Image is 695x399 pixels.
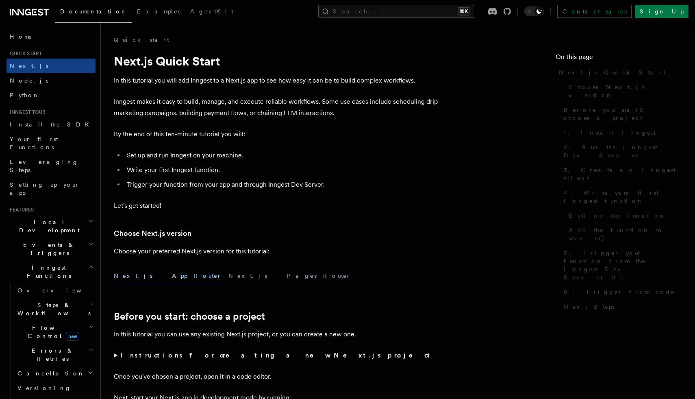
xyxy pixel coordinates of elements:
[10,136,58,150] span: Your first Functions
[114,228,191,239] a: Choose Next.js version
[565,80,679,102] a: Choose Next.js version
[10,77,48,84] span: Node.js
[124,164,439,176] li: Write your first Inngest function.
[55,2,132,23] a: Documentation
[560,140,679,163] a: 2. Run the Inngest Dev Server
[564,189,679,205] span: 4. Write your first Inngest function
[560,185,679,208] a: 4. Write your first Inngest function
[7,241,89,257] span: Events & Triggers
[10,121,94,128] span: Install the SDK
[10,63,48,69] span: Next.js
[114,200,439,211] p: Let's get started!
[14,298,96,321] button: Steps & Workflows
[114,96,439,119] p: Inngest makes it easy to build, manage, and execute reliable workflows. Some use cases include sc...
[7,260,96,283] button: Inngest Functions
[564,288,675,296] span: 6. Trigger from code
[7,177,96,200] a: Setting up your app
[10,159,78,173] span: Leveraging Steps
[524,7,544,16] button: Toggle dark mode
[14,321,96,343] button: Flow Controlnew
[14,343,96,366] button: Errors & Retries
[7,264,88,280] span: Inngest Functions
[114,311,265,322] a: Before you start: choose a project
[565,208,679,223] a: Define the function
[559,68,665,76] span: Next.js Quick Start
[185,2,238,22] a: AgentKit
[132,2,185,22] a: Examples
[7,238,96,260] button: Events & Triggers
[114,75,439,86] p: In this tutorial you will add Inngest to a Next.js app to see how easy it can be to build complex...
[564,143,679,159] span: 2. Run the Inngest Dev Server
[10,181,80,196] span: Setting up your app
[7,59,96,73] a: Next.js
[66,332,79,341] span: new
[114,36,169,44] a: Quick start
[556,65,679,80] a: Next.js Quick Start
[556,52,679,65] h4: On this page
[564,129,656,137] span: 1. Install Inngest
[114,129,439,140] p: By the end of this ten-minute tutorial you will:
[7,117,96,132] a: Install the SDK
[560,299,679,314] a: Next Steps
[124,179,439,190] li: Trigger your function from your app and through Inngest Dev Server.
[7,132,96,155] a: Your first Functions
[114,371,439,382] p: Once you've chosen a project, open it in a code editor.
[564,106,679,122] span: Before you start: choose a project
[569,226,679,242] span: Add the function to serve()
[7,29,96,44] a: Home
[121,351,433,359] strong: Instructions for creating a new Next.js project
[14,324,89,340] span: Flow Control
[7,73,96,88] a: Node.js
[114,350,439,361] summary: Instructions for creating a new Next.js project
[318,5,474,18] button: Search...⌘K
[14,381,96,395] a: Versioning
[569,83,679,99] span: Choose Next.js version
[564,166,679,182] span: 3. Create an Inngest client
[569,211,666,220] span: Define the function
[7,207,34,213] span: Features
[560,102,679,125] a: Before you start: choose a project
[7,50,42,57] span: Quick start
[7,109,46,116] span: Inngest tour
[7,215,96,238] button: Local Development
[564,303,615,311] span: Next Steps
[60,8,127,15] span: Documentation
[114,267,222,285] button: Next.js - App Router
[7,155,96,177] a: Leveraging Steps
[635,5,688,18] a: Sign Up
[458,7,469,15] kbd: ⌘K
[560,246,679,285] a: 5. Trigger your function from the Inngest Dev Server UI
[137,8,180,15] span: Examples
[7,88,96,102] a: Python
[560,163,679,185] a: 3. Create an Inngest client
[14,366,96,381] button: Cancellation
[560,285,679,299] a: 6. Trigger from code
[10,92,39,98] span: Python
[17,287,101,294] span: Overview
[10,33,33,41] span: Home
[14,347,88,363] span: Errors & Retries
[190,8,233,15] span: AgentKit
[124,150,439,161] li: Set up and run Inngest on your machine.
[564,249,679,281] span: 5. Trigger your function from the Inngest Dev Server UI
[14,369,85,377] span: Cancellation
[17,385,71,391] span: Versioning
[560,125,679,140] a: 1. Install Inngest
[228,267,351,285] button: Next.js - Pages Router
[565,223,679,246] a: Add the function to serve()
[114,246,439,257] p: Choose your preferred Next.js version for this tutorial:
[114,54,439,68] h1: Next.js Quick Start
[14,301,91,317] span: Steps & Workflows
[7,218,89,234] span: Local Development
[557,5,632,18] a: Contact sales
[14,283,96,298] a: Overview
[114,329,439,340] p: In this tutorial you can use any existing Next.js project, or you can create a new one.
